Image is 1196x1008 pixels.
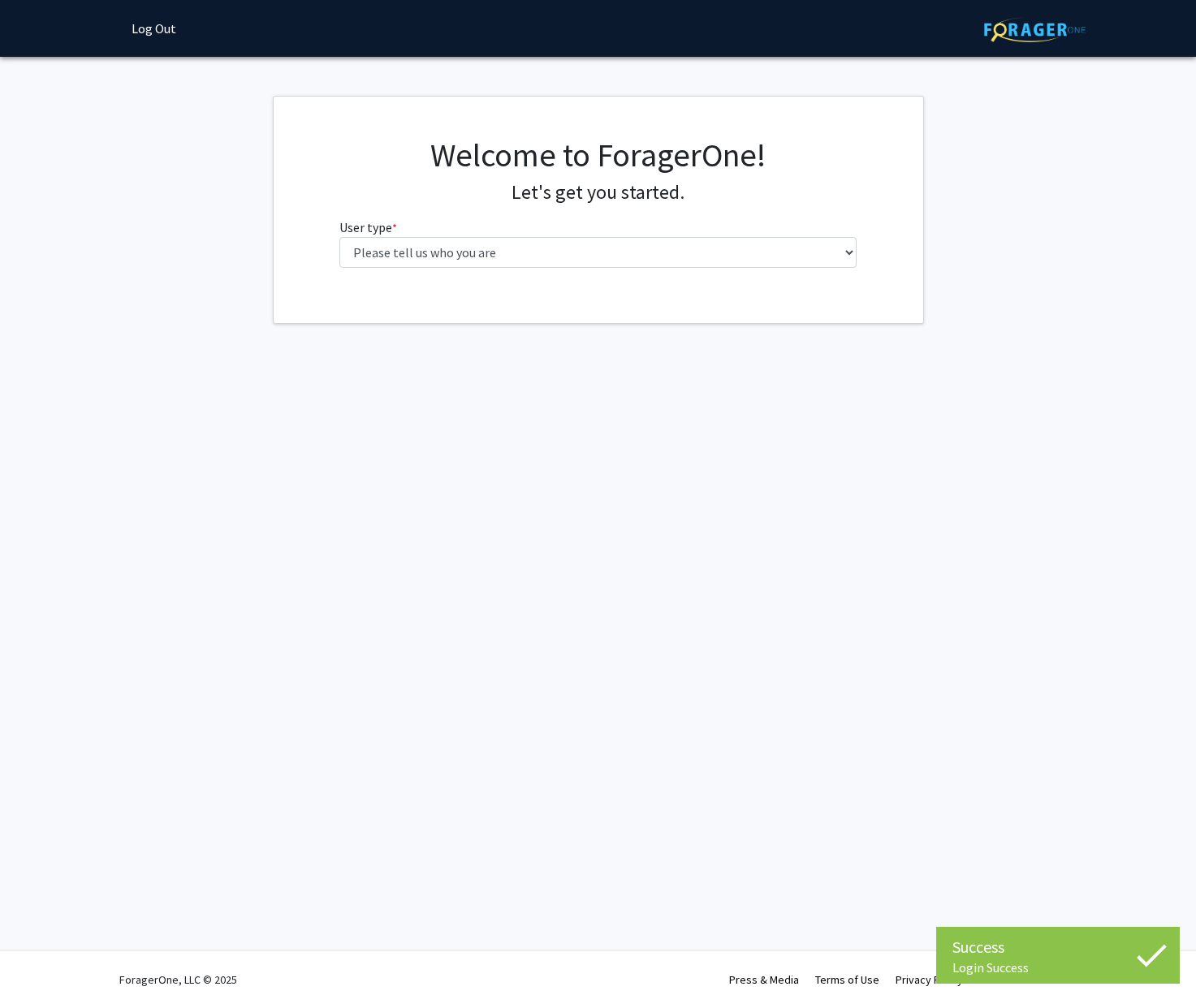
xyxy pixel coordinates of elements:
div: Login Success [952,959,1164,976]
div: Success [952,935,1164,959]
div: ForagerOne, LLC © 2025 [119,951,237,1008]
label: User type [339,218,397,237]
img: ForagerOne Logo [984,17,1086,42]
a: Press & Media [729,972,799,987]
a: Terms of Use [815,972,879,987]
h4: Let's get you started. [339,181,857,205]
h1: Welcome to ForagerOne! [339,136,857,174]
a: Privacy Policy [896,972,963,987]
